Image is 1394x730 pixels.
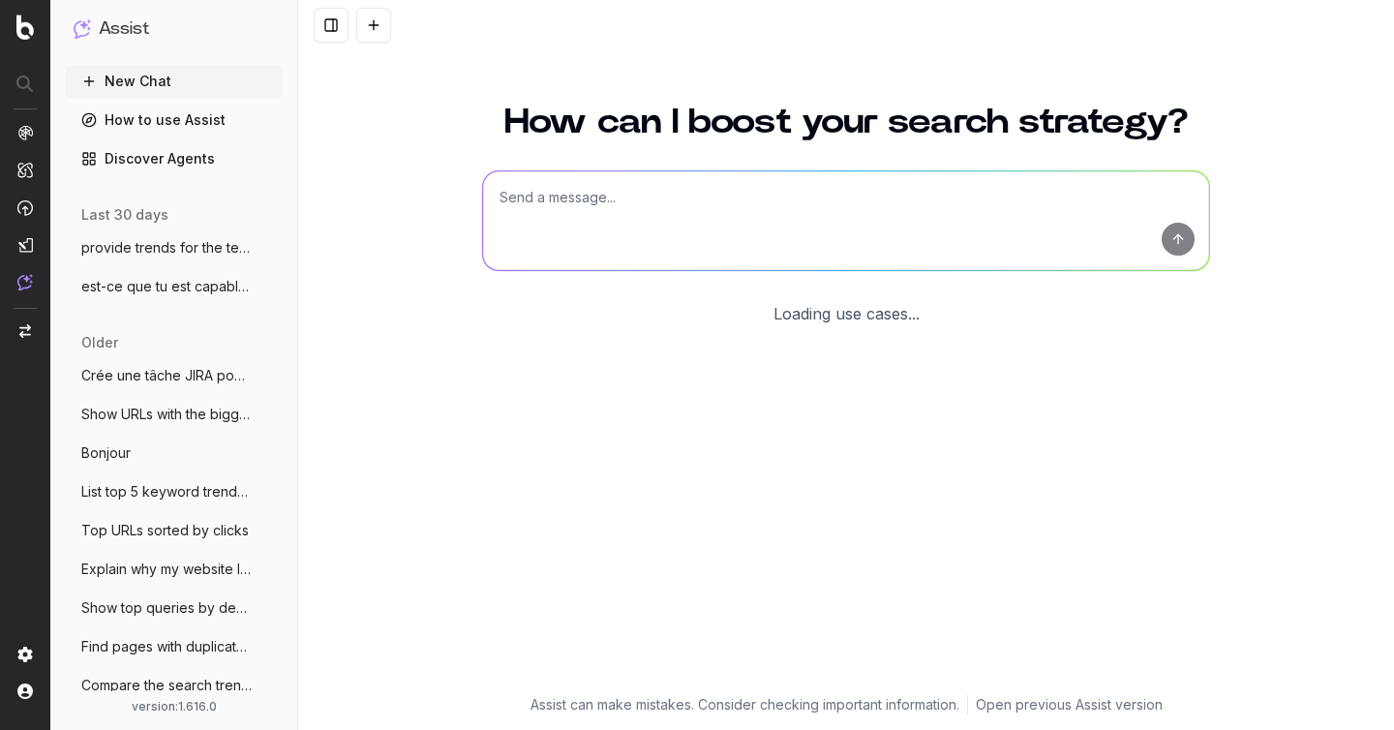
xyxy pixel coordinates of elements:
[17,684,33,699] img: My account
[74,699,275,715] div: version: 1.616.0
[17,162,33,178] img: Intelligence
[773,302,920,325] div: Loading use cases...
[66,271,283,302] button: est-ce que tu est capable de me [PERSON_NAME] p
[81,366,252,385] span: Crée une tâche JIRA pour corriger le tit
[66,515,283,546] button: Top URLs sorted by clicks
[66,66,283,97] button: New Chat
[66,631,283,662] button: Find pages with duplicate H1s in [the to
[66,593,283,624] button: Show top queries by device for [mobile /
[81,560,252,579] span: Explain why my website lost traffic duri
[17,647,33,662] img: Setting
[17,199,33,216] img: Activation
[81,637,252,656] span: Find pages with duplicate H1s in [the to
[81,482,252,502] span: List top 5 keyword trends march vs april
[976,695,1163,715] a: Open previous Assist version
[19,324,31,338] img: Switch project
[81,443,131,463] span: Bonjour
[81,205,168,225] span: last 30 days
[66,143,283,174] a: Discover Agents
[66,105,283,136] a: How to use Assist
[81,598,252,618] span: Show top queries by device for [mobile /
[74,15,275,43] button: Assist
[74,19,91,38] img: Assist
[66,554,283,585] button: Explain why my website lost traffic duri
[81,676,252,695] span: Compare the search trends for [artificia
[16,15,34,40] img: Botify logo
[81,333,118,352] span: older
[66,232,283,263] button: provide trends for the term and its vari
[482,105,1210,139] h1: How can I boost your search strategy?
[17,237,33,253] img: Studio
[66,399,283,430] button: Show URLs with the biggest drop in impre
[66,476,283,507] button: List top 5 keyword trends march vs april
[66,438,283,469] button: Bonjour
[81,277,252,296] span: est-ce que tu est capable de me [PERSON_NAME] p
[530,695,959,715] p: Assist can make mistakes. Consider checking important information.
[99,15,149,43] h1: Assist
[17,125,33,140] img: Analytics
[66,360,283,391] button: Crée une tâche JIRA pour corriger le tit
[81,238,252,258] span: provide trends for the term and its vari
[81,405,252,424] span: Show URLs with the biggest drop in impre
[17,274,33,290] img: Assist
[66,670,283,701] button: Compare the search trends for [artificia
[81,521,249,540] span: Top URLs sorted by clicks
